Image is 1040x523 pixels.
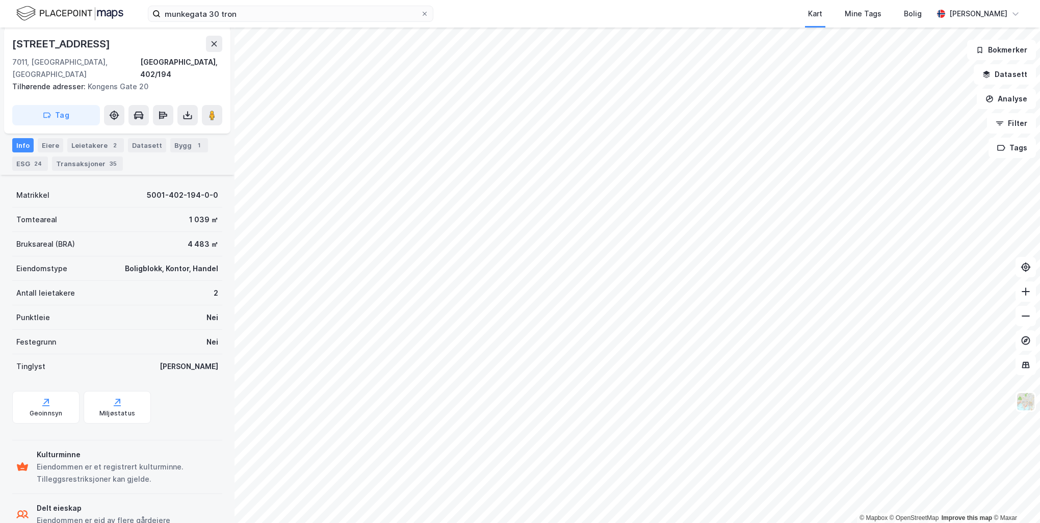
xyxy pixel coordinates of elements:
[108,159,119,169] div: 35
[37,502,170,514] div: Delt eieskap
[974,64,1036,85] button: Datasett
[16,360,45,373] div: Tinglyst
[188,238,218,250] div: 4 483 ㎡
[189,214,218,226] div: 1 039 ㎡
[206,311,218,324] div: Nei
[160,360,218,373] div: [PERSON_NAME]
[987,113,1036,134] button: Filter
[949,8,1007,20] div: [PERSON_NAME]
[30,409,63,417] div: Geoinnsyn
[12,81,214,93] div: Kongens Gate 20
[16,287,75,299] div: Antall leietakere
[808,8,822,20] div: Kart
[214,287,218,299] div: 2
[38,138,63,152] div: Eiere
[989,138,1036,158] button: Tags
[32,159,44,169] div: 24
[12,56,140,81] div: 7011, [GEOGRAPHIC_DATA], [GEOGRAPHIC_DATA]
[12,138,34,152] div: Info
[125,263,218,275] div: Boligblokk, Kontor, Handel
[16,311,50,324] div: Punktleie
[16,263,67,275] div: Eiendomstype
[37,461,218,485] div: Eiendommen er et registrert kulturminne. Tilleggsrestriksjoner kan gjelde.
[12,105,100,125] button: Tag
[904,8,922,20] div: Bolig
[12,36,112,52] div: [STREET_ADDRESS]
[99,409,135,417] div: Miljøstatus
[37,449,218,461] div: Kulturminne
[16,238,75,250] div: Bruksareal (BRA)
[16,189,49,201] div: Matrikkel
[989,474,1040,523] div: Kontrollprogram for chat
[170,138,208,152] div: Bygg
[16,214,57,226] div: Tomteareal
[12,82,88,91] span: Tilhørende adresser:
[860,514,888,521] a: Mapbox
[206,336,218,348] div: Nei
[67,138,124,152] div: Leietakere
[12,156,48,171] div: ESG
[977,89,1036,109] button: Analyse
[16,336,56,348] div: Festegrunn
[967,40,1036,60] button: Bokmerker
[890,514,939,521] a: OpenStreetMap
[989,474,1040,523] iframe: Chat Widget
[140,56,222,81] div: [GEOGRAPHIC_DATA], 402/194
[1016,392,1035,411] img: Z
[110,140,120,150] div: 2
[161,6,421,21] input: Søk på adresse, matrikkel, gårdeiere, leietakere eller personer
[52,156,123,171] div: Transaksjoner
[147,189,218,201] div: 5001-402-194-0-0
[845,8,881,20] div: Mine Tags
[128,138,166,152] div: Datasett
[942,514,992,521] a: Improve this map
[194,140,204,150] div: 1
[16,5,123,22] img: logo.f888ab2527a4732fd821a326f86c7f29.svg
